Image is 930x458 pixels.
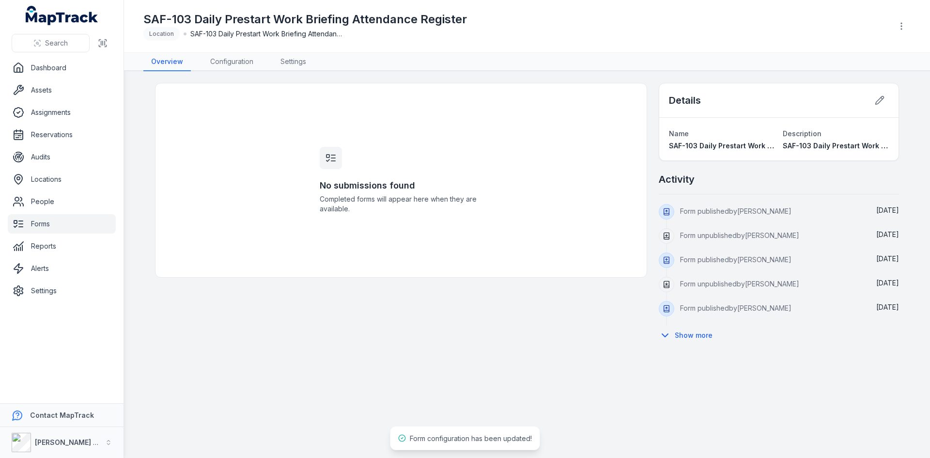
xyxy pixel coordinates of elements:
time: 9/15/2025, 4:38:40 PM [876,206,899,214]
button: Search [12,34,90,52]
time: 6/24/2025, 11:07:10 AM [876,230,899,238]
a: Forms [8,214,116,234]
a: MapTrack [26,6,98,25]
span: Form configuration has been updated! [410,434,532,442]
span: [DATE] [876,230,899,238]
h3: No submissions found [320,179,482,192]
a: Reservations [8,125,116,144]
a: Settings [8,281,116,300]
span: [DATE] [876,303,899,311]
strong: Contact MapTrack [30,411,94,419]
span: Description [783,129,821,138]
span: [DATE] [876,206,899,214]
time: 6/5/2025, 9:33:23 AM [876,254,899,263]
a: Audits [8,147,116,167]
div: Location [143,27,180,41]
a: People [8,192,116,211]
strong: [PERSON_NAME] Group [35,438,114,446]
span: Search [45,38,68,48]
span: Name [669,129,689,138]
span: SAF-103 Daily Prestart Work Briefing Attendance Register [669,142,867,150]
time: 6/5/2025, 9:23:00 AM [876,279,899,287]
span: [DATE] [876,254,899,263]
h2: Details [669,94,701,107]
a: Settings [273,53,314,71]
a: Dashboard [8,58,116,78]
a: Locations [8,170,116,189]
a: Overview [143,53,191,71]
span: Form unpublished by [PERSON_NAME] [680,231,799,239]
span: Form published by [PERSON_NAME] [680,304,791,312]
span: SAF-103 Daily Prestart Work Briefing Attendance Register [190,29,345,39]
a: Assets [8,80,116,100]
span: Form unpublished by [PERSON_NAME] [680,280,799,288]
span: Form published by [PERSON_NAME] [680,207,791,215]
button: Show more [659,325,719,346]
span: Form published by [PERSON_NAME] [680,255,791,264]
time: 6/2/2025, 2:29:27 PM [876,303,899,311]
a: Assignments [8,103,116,122]
h1: SAF-103 Daily Prestart Work Briefing Attendance Register [143,12,467,27]
span: Completed forms will appear here when they are available. [320,194,482,214]
span: [DATE] [876,279,899,287]
a: Alerts [8,259,116,278]
a: Reports [8,237,116,256]
a: Configuration [202,53,261,71]
h2: Activity [659,173,695,186]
